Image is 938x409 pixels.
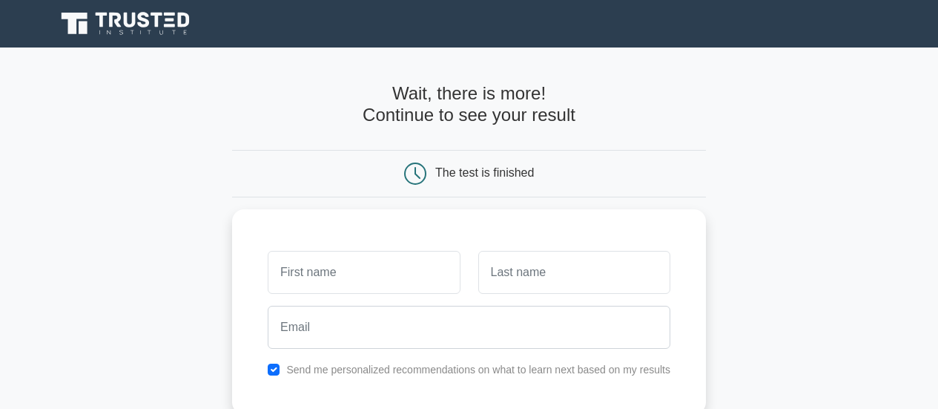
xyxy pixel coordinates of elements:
[286,364,670,376] label: Send me personalized recommendations on what to learn next based on my results
[435,166,534,179] div: The test is finished
[268,251,460,294] input: First name
[232,83,706,126] h4: Wait, there is more! Continue to see your result
[478,251,670,294] input: Last name
[268,306,670,349] input: Email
